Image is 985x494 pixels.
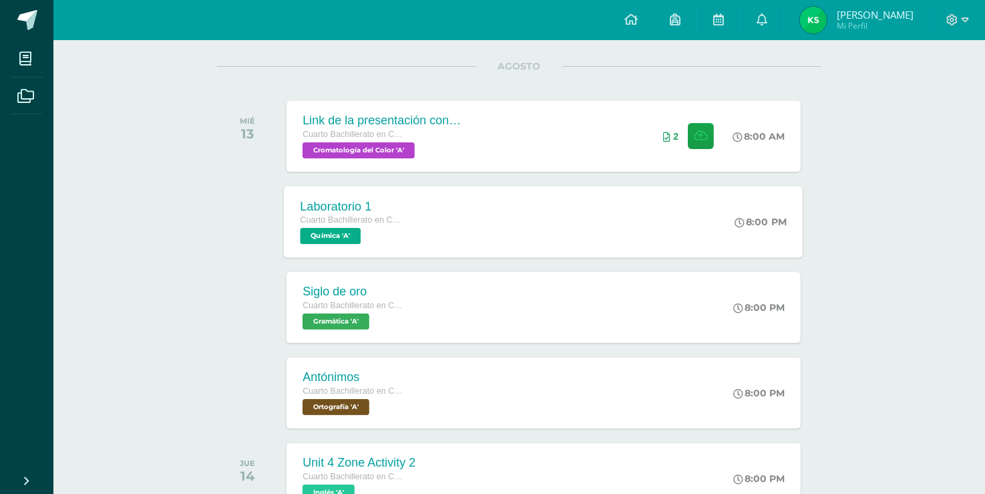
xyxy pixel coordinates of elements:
span: Química 'A' [301,228,361,244]
span: Cuarto Bachillerato en CCLL en Diseño Grafico [303,130,403,139]
div: Unit 4 Zone Activity 2 [303,456,415,470]
span: Mi Perfil [837,20,914,31]
div: 13 [240,126,255,142]
div: JUE [240,459,255,468]
div: Antónimos [303,370,403,384]
span: 2 [673,131,678,142]
span: Cuarto Bachillerato en CCLL en Diseño Grafico [303,301,403,310]
div: 8:00 PM [735,216,787,228]
div: 8:00 AM [733,130,785,142]
span: Cromatología del Color 'A' [303,142,415,158]
span: AGOSTO [477,60,562,72]
div: Laboratorio 1 [301,199,402,213]
div: 8:00 PM [733,301,785,314]
div: Siglo de oro [303,285,403,299]
span: Cuarto Bachillerato en CCLL en Diseño Grafico [303,472,403,481]
div: MIÉ [240,116,255,126]
div: 8:00 PM [733,387,785,399]
span: Cuarto Bachillerato en CCLL en Diseño Grafico [301,215,402,225]
img: 0172e5d152198a3cf3588b1bf4349fce.png [800,7,827,33]
span: [PERSON_NAME] [837,8,914,21]
div: 8:00 PM [733,473,785,485]
div: Archivos entregados [663,131,678,142]
div: 14 [240,468,255,484]
span: Ortografía 'A' [303,399,369,415]
div: Link de la presentación con los mockups [303,114,463,128]
span: Cuarto Bachillerato en CCLL en Diseño Grafico [303,386,403,396]
span: Gramática 'A' [303,314,369,330]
